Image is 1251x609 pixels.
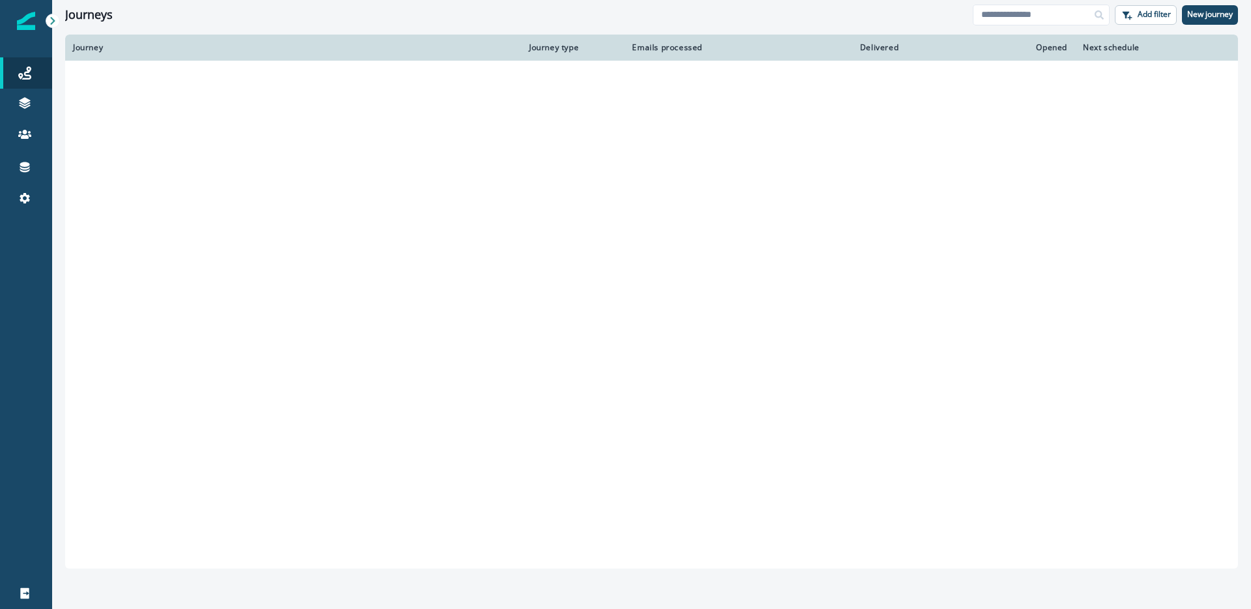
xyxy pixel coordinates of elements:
[529,42,611,53] div: Journey type
[1187,10,1233,19] p: New journey
[718,42,899,53] div: Delivered
[1138,10,1171,19] p: Add filter
[1182,5,1238,25] button: New journey
[914,42,1067,53] div: Opened
[17,12,35,30] img: Inflection
[1115,5,1177,25] button: Add filter
[627,42,702,53] div: Emails processed
[73,42,513,53] div: Journey
[65,8,113,22] h1: Journeys
[1083,42,1198,53] div: Next schedule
